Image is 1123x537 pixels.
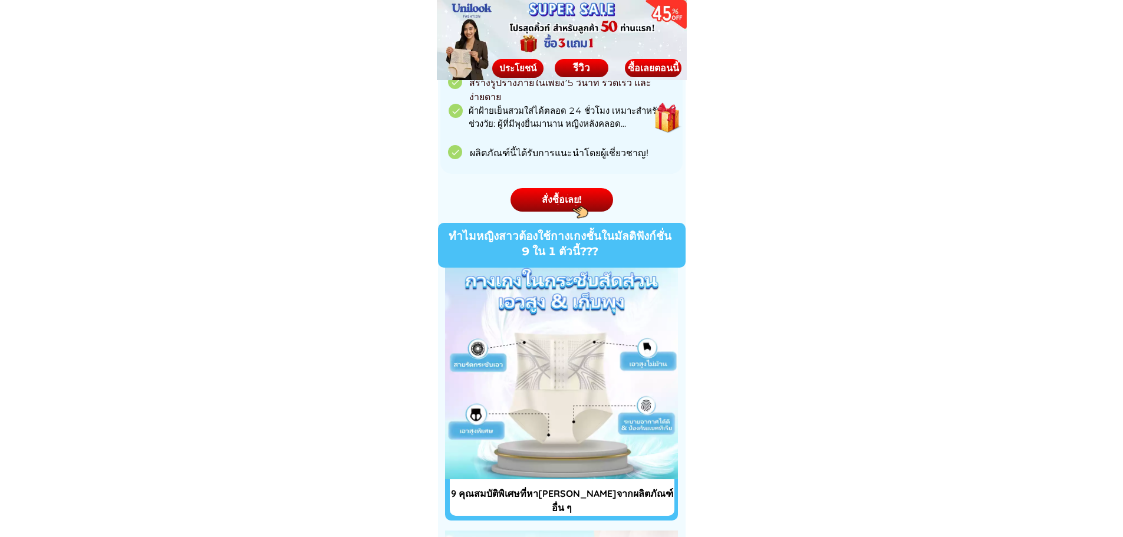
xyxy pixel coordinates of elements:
[469,76,679,104] p: สร้างรูปร่างภายในเพียง 5 วินาที รวดเร็ว และง่ายดาย
[449,486,675,515] h2: 9 คุณสมบัติพิเศษที่หา[PERSON_NAME]จากผลิตภัณฑ์อื่น ๆ
[469,104,677,131] p: ผ้าฝ้ายเย็นสวมใส่ได้ตลอด 24 ชั่วโมง เหมาะสำหรับทุกช่วงวัย: ผู้ที่มีพุงยื่นมานาน หญิงหลังคลอด...
[555,60,608,75] div: รีวิว
[499,62,536,73] span: ประโยชน์
[445,229,675,260] h2: ทำไมหญิงสาวต้องใช้กางเกงชั้นในมัลติฟังก์ชั่น 9 ใน 1 ตัวนี้???
[625,64,681,73] div: ซื้อเลยตอนนี้
[511,193,613,207] div: สั่งซื้อเลย!
[470,146,681,160] p: ผลิตภัณฑ์นี้ได้รับการแนะนำโดยผู้เชี่ยวชาญ!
